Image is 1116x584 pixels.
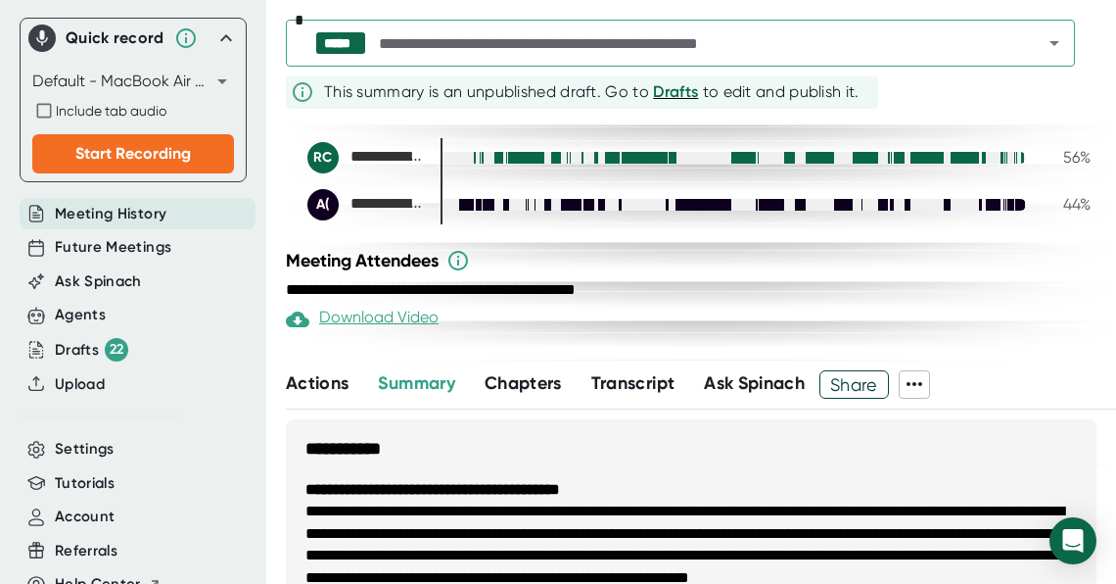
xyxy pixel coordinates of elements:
[653,80,698,104] button: Drafts
[55,236,171,259] button: Future Meetings
[66,28,164,48] div: Quick record
[591,370,675,397] button: Transcript
[820,367,888,402] span: Share
[324,80,860,104] div: This summary is an unpublished draft. Go to to edit and publish it.
[55,540,117,562] button: Referrals
[378,372,454,394] span: Summary
[378,370,454,397] button: Summary
[105,338,128,362] div: 22
[55,506,115,528] button: Account
[704,372,805,394] span: Ask Spinach
[55,203,166,225] button: Meeting History
[1042,148,1091,167] div: 56 %
[32,134,234,173] button: Start Recording
[485,372,562,394] span: Chapters
[307,142,339,173] div: RC
[55,270,142,293] button: Ask Spinach
[591,372,675,394] span: Transcript
[704,370,805,397] button: Ask Spinach
[1042,195,1091,214] div: 44 %
[286,308,439,331] div: Download Video
[28,19,238,58] div: Quick record
[75,144,191,163] span: Start Recording
[55,472,115,495] button: Tutorials
[55,373,105,396] button: Upload
[819,370,889,399] button: Share
[55,438,115,461] button: Settings
[55,304,106,326] button: Agents
[55,338,128,362] div: Drafts
[55,338,128,362] button: Drafts 22
[1049,517,1096,564] div: Open Intercom Messenger
[307,142,425,173] div: Reed Callison
[286,249,1116,272] div: Meeting Attendees
[653,82,698,101] span: Drafts
[286,372,349,394] span: Actions
[56,103,166,119] span: Include tab audio
[307,189,339,220] div: A(
[32,99,234,122] div: Record both your microphone and the audio from your browser tab (e.g., videos, meetings, etc.)
[286,370,349,397] button: Actions
[32,66,234,97] div: Default - MacBook Air Microphone (Built-in)
[307,189,425,220] div: Ayanna Hill-Gill - ADVIS (she/her)
[485,370,562,397] button: Chapters
[1041,29,1068,57] button: Open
